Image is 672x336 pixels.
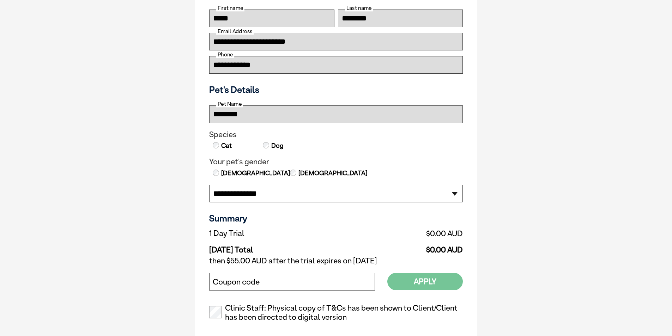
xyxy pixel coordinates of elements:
label: Email Address [216,28,254,35]
button: Apply [387,273,463,290]
h3: Pet's Details [206,84,466,95]
legend: Species [209,130,463,139]
input: Clinic Staff: Physical copy of T&Cs has been shown to Client/Client has been directed to digital ... [209,306,222,318]
label: First name [216,5,244,11]
label: Phone [216,51,234,58]
td: 1 Day Trial [209,227,347,240]
td: [DATE] Total [209,240,347,255]
label: Last name [345,5,373,11]
label: Coupon code [213,277,260,287]
td: $0.00 AUD [347,240,463,255]
label: Clinic Staff: Physical copy of T&Cs has been shown to Client/Client has been directed to digital ... [209,304,463,322]
td: then $55.00 AUD after the trial expires on [DATE] [209,255,463,267]
h3: Summary [209,213,463,224]
legend: Your pet's gender [209,157,463,166]
td: $0.00 AUD [347,227,463,240]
